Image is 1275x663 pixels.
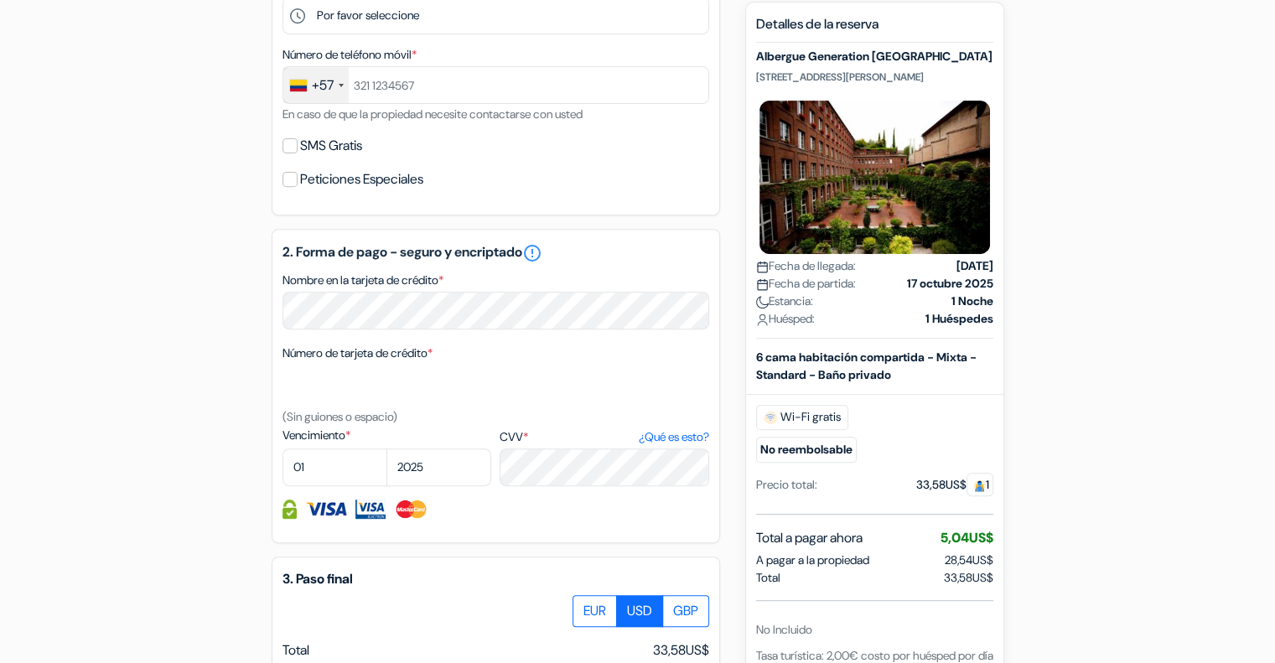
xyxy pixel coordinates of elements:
h5: Albergue Generation [GEOGRAPHIC_DATA] [756,50,993,65]
a: error_outline [522,243,542,263]
div: +57 [312,75,334,96]
span: Wi-Fi gratis [756,405,848,430]
strong: [DATE] [956,257,993,275]
strong: 1 Noche [951,293,993,310]
span: A pagar a la propiedad [756,552,869,569]
label: Peticiones Especiales [300,168,423,191]
strong: 17 octubre 2025 [907,275,993,293]
strong: 1 Huéspedes [925,310,993,328]
div: Basic radio toggle button group [573,595,709,627]
img: free_wifi.svg [764,411,777,424]
label: USD [616,595,663,627]
div: Colombia: +57 [283,67,349,103]
span: 33,58US$ [944,569,993,587]
img: Visa [305,500,347,519]
h5: 3. Paso final [282,571,709,587]
h5: 2. Forma de pago - seguro y encriptado [282,243,709,263]
span: 5,04US$ [941,529,993,546]
span: Tasa turística: 2,00€ costo por huésped por día [756,648,993,663]
img: calendar.svg [756,261,769,273]
span: Estancia: [756,293,813,310]
span: Total a pagar ahora [756,528,863,548]
small: No reembolsable [756,437,857,463]
b: 6 cama habitación compartida - Mixta - Standard - Baño privado [756,350,977,382]
label: Nombre en la tarjeta de crédito [282,272,443,289]
label: GBP [662,595,709,627]
label: EUR [573,595,617,627]
span: 1 [967,473,993,496]
input: 321 1234567 [282,66,709,104]
label: Vencimiento [282,427,491,444]
img: calendar.svg [756,278,769,291]
div: Precio total: [756,476,817,494]
label: Número de teléfono móvil [282,46,417,64]
img: Master Card [394,500,428,519]
span: Fecha de partida: [756,275,856,293]
label: Número de tarjeta de crédito [282,344,433,362]
span: Total [282,641,309,659]
img: guest.svg [973,479,986,492]
span: Huésped: [756,310,815,328]
span: Fecha de llegada: [756,257,856,275]
small: (Sin guiones o espacio) [282,409,397,424]
div: No Incluido [756,621,993,639]
img: Visa Electron [355,500,386,519]
a: ¿Qué es esto? [638,428,708,446]
small: En caso de que la propiedad necesite contactarse con usted [282,106,583,122]
span: 33,58US$ [653,640,709,660]
img: Información de la Tarjeta de crédito totalmente protegida y encriptada [282,500,297,519]
div: 33,58US$ [916,476,993,494]
img: moon.svg [756,296,769,308]
span: Total [756,569,780,587]
img: user_icon.svg [756,313,769,326]
span: 28,54US$ [945,552,993,567]
p: [STREET_ADDRESS][PERSON_NAME] [756,70,993,84]
label: CVV [500,428,708,446]
label: SMS Gratis [300,134,362,158]
h5: Detalles de la reserva [756,16,993,43]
